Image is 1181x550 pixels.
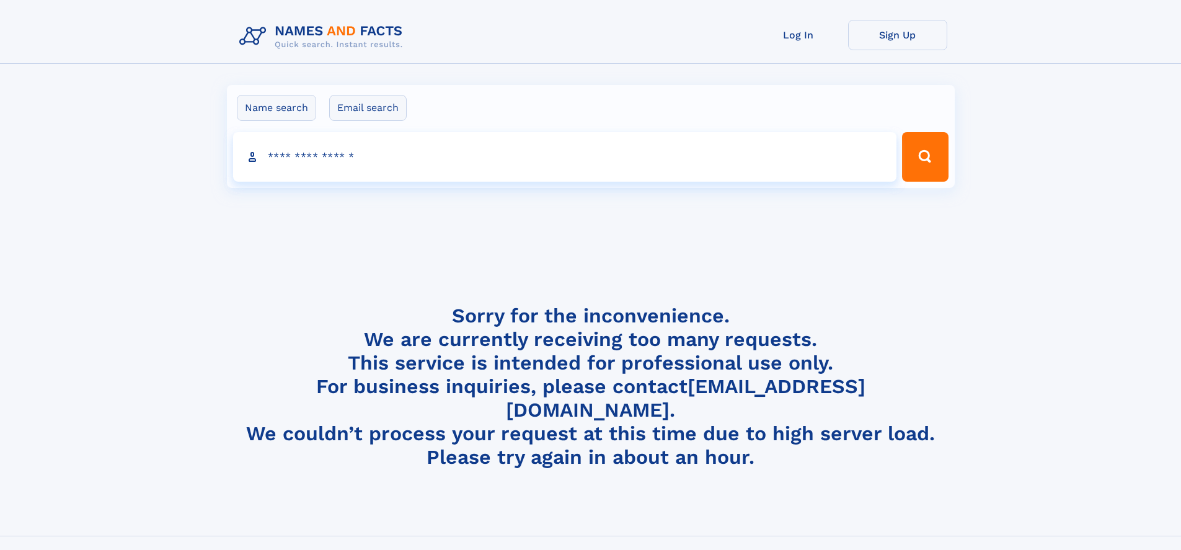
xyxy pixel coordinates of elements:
[233,132,897,182] input: search input
[234,20,413,53] img: Logo Names and Facts
[234,304,947,469] h4: Sorry for the inconvenience. We are currently receiving too many requests. This service is intend...
[749,20,848,50] a: Log In
[902,132,948,182] button: Search Button
[848,20,947,50] a: Sign Up
[237,95,316,121] label: Name search
[329,95,407,121] label: Email search
[506,375,865,422] a: [EMAIL_ADDRESS][DOMAIN_NAME]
